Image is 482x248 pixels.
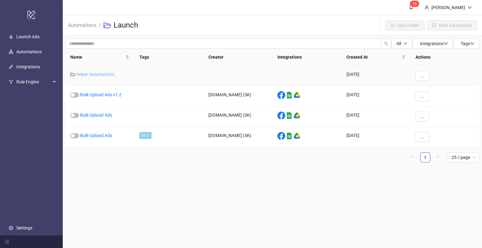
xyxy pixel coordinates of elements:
[461,41,474,46] span: Tags
[411,155,415,159] span: left
[468,5,472,10] span: down
[203,127,272,147] div: [DOMAIN_NAME] (SK)
[429,4,468,11] div: [PERSON_NAME]
[470,41,474,46] span: down
[436,155,440,159] span: right
[341,49,410,66] th: Created At
[80,133,112,138] a: Bulk-Upload Ads
[404,42,407,45] span: down
[408,152,418,162] button: left
[420,114,424,119] span: ...
[67,21,98,28] a: Automations
[134,49,203,66] th: Tags
[16,49,42,54] a: Automations
[409,5,413,9] span: bell
[16,225,32,230] a: Settings
[427,20,477,30] button: New Automation
[104,22,111,29] span: folder-open
[203,107,272,127] div: [DOMAIN_NAME] (SK)
[425,5,429,10] span: user
[99,15,101,35] li: /
[408,152,418,162] li: Previous Page
[412,39,453,49] button: Integrationsdown
[433,152,443,162] li: Next Page
[415,91,429,101] button: ...
[420,153,430,162] a: 1
[16,64,40,69] a: Integrations
[410,49,479,66] th: Actions
[384,41,388,46] span: search
[420,41,448,46] span: Integrations
[341,66,410,86] div: [DATE]
[433,152,443,162] button: right
[415,112,429,122] button: ...
[341,86,410,107] div: [DATE]
[412,2,415,6] span: 1
[203,86,272,107] div: [DOMAIN_NAME] (SK)
[396,41,401,46] span: All
[5,240,9,244] span: menu-fold
[76,72,115,77] a: Helper Automations
[386,20,425,30] button: New Folder
[80,113,112,118] a: Bulk-Upload Ads
[453,39,479,49] button: Tagsdown
[70,72,75,77] span: folder
[410,1,419,7] sup: 16
[415,132,429,142] button: ...
[114,20,138,30] h3: Launch
[420,152,430,162] li: 1
[391,39,412,49] button: Alldown
[420,135,424,140] span: ...
[420,94,424,99] span: ...
[139,132,152,139] span: v1.3
[341,127,410,147] div: [DATE]
[346,54,400,61] span: Created At
[341,107,410,127] div: [DATE]
[80,92,121,97] a: Bulk-Upload Ads v1.2
[272,49,341,66] th: Integrations
[448,152,479,162] div: Page Size
[452,153,476,162] span: 25 / page
[16,76,51,88] span: Rule Engine
[203,49,272,66] th: Creator
[415,71,429,81] button: ...
[415,2,417,6] span: 6
[444,41,448,46] span: down
[16,34,40,39] a: Launch Ads
[420,73,424,78] span: ...
[9,80,13,84] span: fork
[70,54,124,61] span: Name
[65,49,134,66] th: Name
